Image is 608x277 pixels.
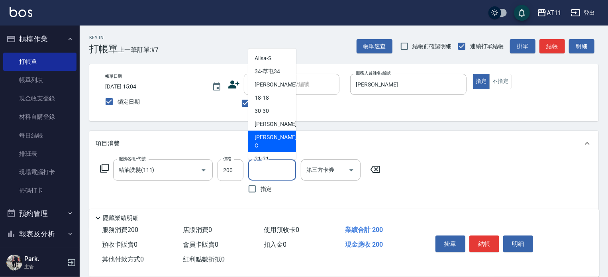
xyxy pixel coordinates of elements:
[105,73,122,79] label: 帳單日期
[103,214,139,222] p: 隱藏業績明細
[568,6,598,20] button: 登出
[255,81,305,89] span: [PERSON_NAME] -17
[3,108,76,126] a: 材料自購登錄
[183,255,225,263] span: 紅利點數折抵 0
[539,39,565,54] button: 結帳
[118,98,140,106] span: 鎖定日期
[345,241,383,248] span: 現金應收 200
[96,139,120,148] p: 項目消費
[24,263,65,270] p: 主管
[3,244,76,265] button: 客戶管理
[264,226,300,234] span: 使用預收卡 0
[547,8,561,18] div: AT11
[413,42,452,51] span: 結帳前確認明細
[345,164,358,177] button: Open
[3,145,76,163] a: 排班表
[89,131,598,156] div: 項目消費
[534,5,565,21] button: AT11
[183,241,218,248] span: 會員卡販賣 0
[207,77,226,96] button: Choose date, selected date is 2025-09-24
[102,226,138,234] span: 服務消費 200
[3,224,76,244] button: 報表及分析
[255,155,269,163] span: 21 -21
[255,67,280,76] span: 34 -草屯34
[3,53,76,71] a: 打帳單
[469,236,499,252] button: 結帳
[255,120,305,128] span: [PERSON_NAME] -44
[264,241,287,248] span: 扣入金 0
[489,74,512,89] button: 不指定
[357,39,392,54] button: 帳單速查
[89,43,118,55] h3: 打帳單
[6,255,22,271] img: Person
[119,156,145,162] label: 服務名稱/代號
[89,35,118,40] h2: Key In
[345,226,383,234] span: 業績合計 200
[255,94,269,102] span: 18 -18
[10,7,32,17] img: Logo
[435,236,465,252] button: 掛單
[223,156,231,162] label: 價格
[473,74,490,89] button: 指定
[105,80,204,93] input: YYYY/MM/DD hh:mm
[255,133,298,150] span: [PERSON_NAME] -C
[255,54,271,63] span: Alisa -S
[183,226,212,234] span: 店販消費 0
[510,39,535,54] button: 掛單
[102,255,144,263] span: 其他付款方式 0
[3,29,76,49] button: 櫃檯作業
[3,181,76,200] a: 掃碼打卡
[3,89,76,108] a: 現金收支登錄
[503,236,533,252] button: 明細
[3,71,76,89] a: 帳單列表
[356,70,391,76] label: 服務人員姓名/編號
[261,185,272,193] span: 指定
[3,163,76,181] a: 現場電腦打卡
[102,241,137,248] span: 預收卡販賣 0
[3,203,76,224] button: 預約管理
[255,107,269,115] span: 30 -30
[118,45,159,55] span: 上一筆訂單:#7
[470,42,504,51] span: 連續打單結帳
[569,39,594,54] button: 明細
[197,164,210,177] button: Open
[3,126,76,145] a: 每日結帳
[514,5,530,21] button: save
[24,255,65,263] h5: Park.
